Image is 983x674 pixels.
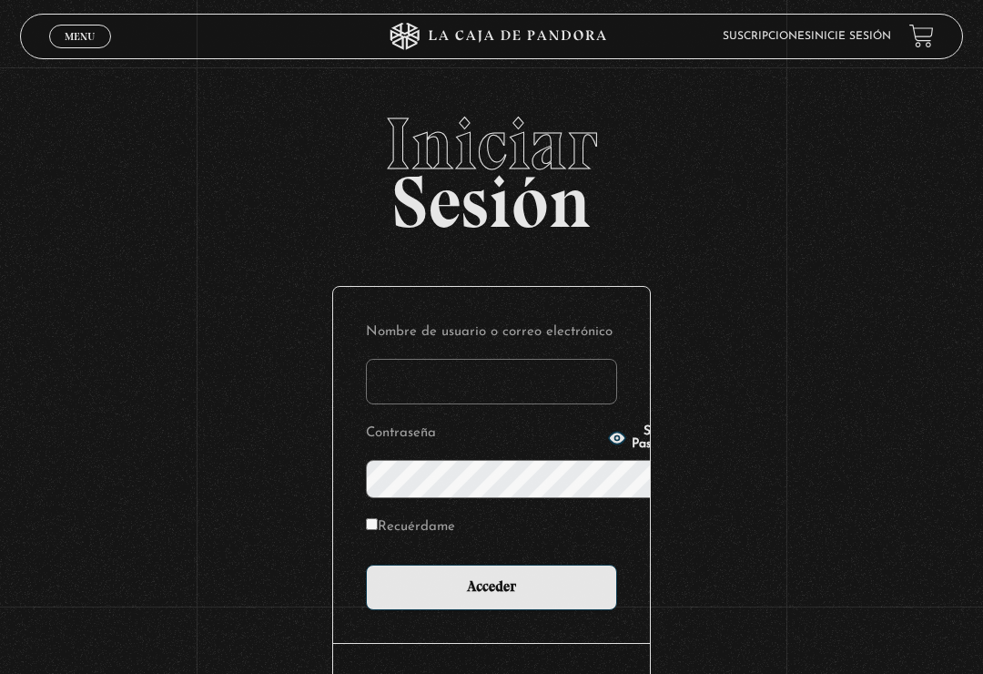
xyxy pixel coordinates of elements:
[366,515,455,539] label: Recuérdame
[65,31,95,42] span: Menu
[366,518,378,530] input: Recuérdame
[608,425,684,451] button: Show Password
[909,24,934,48] a: View your shopping cart
[723,31,811,42] a: Suscripciones
[366,565,617,610] input: Acceder
[20,107,964,224] h2: Sesión
[20,107,964,180] span: Iniciar
[59,46,102,59] span: Cerrar
[366,421,603,445] label: Contraseña
[811,31,891,42] a: Inicie sesión
[366,320,617,344] label: Nombre de usuario o correo electrónico
[632,425,684,451] span: Show Password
